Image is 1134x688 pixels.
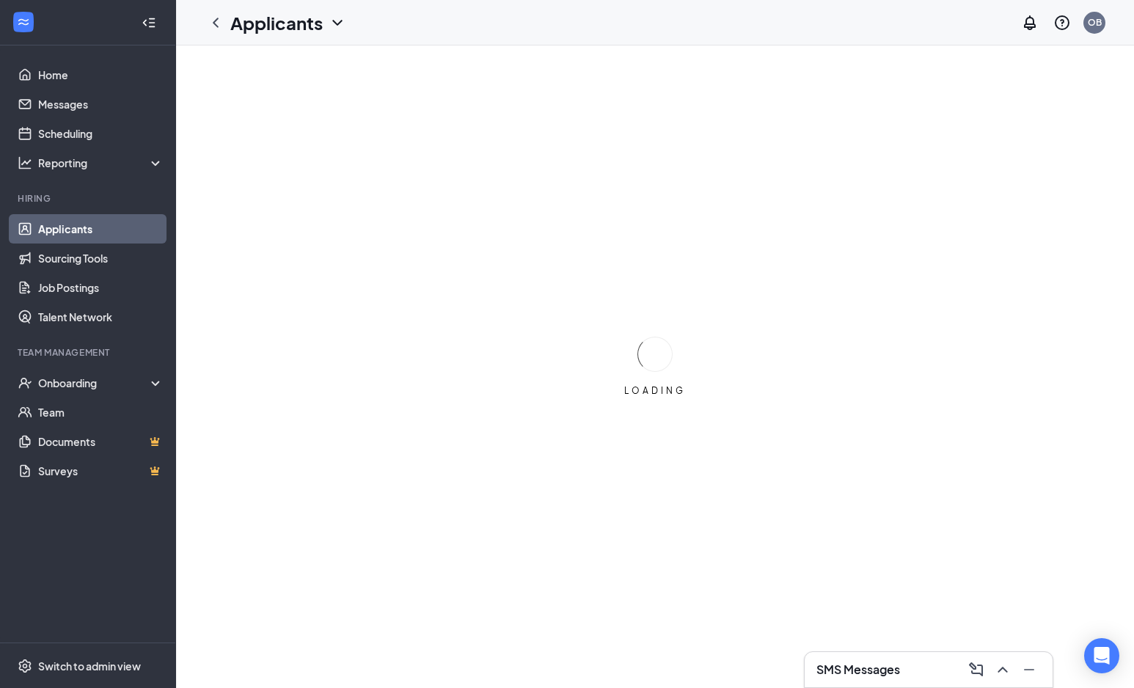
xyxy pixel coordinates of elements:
[1021,14,1039,32] svg: Notifications
[965,658,988,681] button: ComposeMessage
[18,346,161,359] div: Team Management
[230,10,323,35] h1: Applicants
[816,662,900,678] h3: SMS Messages
[38,427,164,456] a: DocumentsCrown
[994,661,1012,678] svg: ChevronUp
[38,119,164,148] a: Scheduling
[38,155,164,170] div: Reporting
[207,14,224,32] svg: ChevronLeft
[38,376,151,390] div: Onboarding
[18,192,161,205] div: Hiring
[38,659,141,673] div: Switch to admin view
[618,384,692,397] div: LOADING
[38,89,164,119] a: Messages
[18,376,32,390] svg: UserCheck
[967,661,985,678] svg: ComposeMessage
[18,155,32,170] svg: Analysis
[38,273,164,302] a: Job Postings
[38,60,164,89] a: Home
[1084,638,1119,673] div: Open Intercom Messenger
[38,214,164,244] a: Applicants
[991,658,1014,681] button: ChevronUp
[1020,661,1038,678] svg: Minimize
[18,659,32,673] svg: Settings
[1017,658,1041,681] button: Minimize
[329,14,346,32] svg: ChevronDown
[38,456,164,486] a: SurveysCrown
[1053,14,1071,32] svg: QuestionInfo
[38,302,164,332] a: Talent Network
[38,398,164,427] a: Team
[142,15,156,30] svg: Collapse
[1088,16,1102,29] div: OB
[38,244,164,273] a: Sourcing Tools
[16,15,31,29] svg: WorkstreamLogo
